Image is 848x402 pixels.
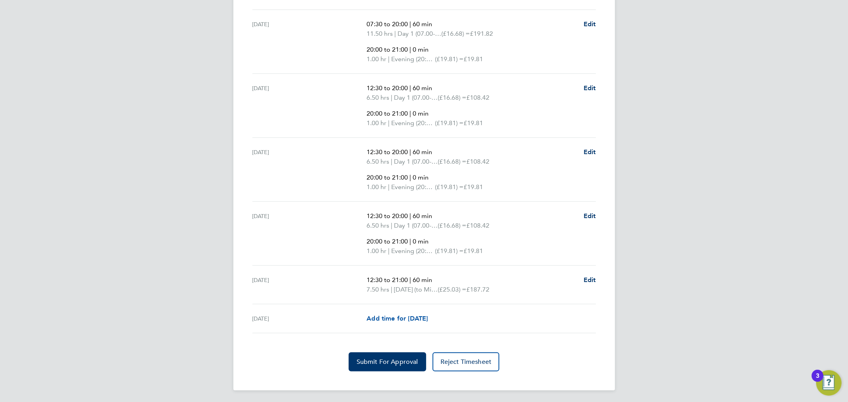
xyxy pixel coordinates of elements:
span: | [388,55,390,63]
span: Add time for [DATE] [367,315,428,322]
div: [DATE] [252,211,367,256]
span: | [409,46,411,53]
span: | [391,94,392,101]
span: (£16.68) = [438,222,466,229]
span: (£25.03) = [438,286,466,293]
span: £108.42 [466,94,489,101]
span: Submit For Approval [357,358,418,366]
span: £187.72 [466,286,489,293]
span: (£16.68) = [438,158,466,165]
span: Edit [584,20,596,28]
a: Edit [584,19,596,29]
span: Edit [584,276,596,284]
a: Edit [584,147,596,157]
span: Edit [584,148,596,156]
span: (£16.68) = [441,30,470,37]
span: | [409,84,411,92]
div: [DATE] [252,275,367,294]
span: | [391,222,392,229]
a: Add time for [DATE] [367,314,428,323]
span: £108.42 [466,222,489,229]
a: Edit [584,275,596,285]
span: £19.81 [464,247,483,255]
span: 6.50 hrs [367,158,389,165]
span: 12:30 to 21:00 [367,276,408,284]
span: | [388,119,390,127]
span: 0 min [413,110,429,117]
span: Day 1 (07.00-20.00) [398,29,441,39]
span: 0 min [413,174,429,181]
div: [DATE] [252,147,367,192]
span: | [409,148,411,156]
a: Edit [584,83,596,93]
span: 20:00 to 21:00 [367,238,408,245]
span: 20:00 to 21:00 [367,174,408,181]
span: 12:30 to 20:00 [367,148,408,156]
span: (£16.68) = [438,94,466,101]
span: Evening (20:00 - 22:00) [391,118,435,128]
span: 11.50 hrs [367,30,393,37]
span: Day 1 (07.00-20.00) [394,221,438,230]
button: Open Resource Center, 3 new notifications [816,370,842,396]
span: | [391,158,392,165]
span: 1.00 hr [367,183,386,191]
span: 0 min [413,46,429,53]
span: 60 min [413,84,432,92]
span: £19.81 [464,55,483,63]
span: (£19.81) = [435,247,464,255]
span: 1.00 hr [367,247,386,255]
span: 20:00 to 21:00 [367,46,408,53]
span: (£19.81) = [435,183,464,191]
span: | [409,20,411,28]
span: | [409,212,411,220]
span: | [391,286,392,293]
span: 6.50 hrs [367,94,389,101]
span: Evening (20:00 - 22:00) [391,54,435,64]
div: [DATE] [252,314,367,323]
span: 0 min [413,238,429,245]
span: £19.81 [464,119,483,127]
span: 12:30 to 20:00 [367,212,408,220]
span: 12:30 to 20:00 [367,84,408,92]
span: | [409,174,411,181]
span: 60 min [413,148,432,156]
span: Evening (20:00 - 22:00) [391,246,435,256]
span: Day 1 (07.00-20.00) [394,93,438,102]
span: £191.82 [470,30,493,37]
span: | [409,110,411,117]
span: 20:00 to 21:00 [367,110,408,117]
div: 3 [816,376,819,386]
span: 60 min [413,276,432,284]
div: [DATE] [252,19,367,64]
span: (£19.81) = [435,119,464,127]
span: 60 min [413,20,432,28]
span: Edit [584,212,596,220]
span: 1.00 hr [367,55,386,63]
div: [DATE] [252,83,367,128]
span: 60 min [413,212,432,220]
span: 6.50 hrs [367,222,389,229]
span: £108.42 [466,158,489,165]
span: | [388,183,390,191]
span: Reject Timesheet [440,358,492,366]
span: 7.50 hrs [367,286,389,293]
span: [DATE] (to Midnight) [394,285,438,294]
span: | [409,276,411,284]
span: (£19.81) = [435,55,464,63]
button: Submit For Approval [349,352,426,371]
span: Edit [584,84,596,92]
span: | [394,30,396,37]
span: Day 1 (07.00-20.00) [394,157,438,166]
span: Evening (20:00 - 22:00) [391,182,435,192]
span: | [388,247,390,255]
a: Edit [584,211,596,221]
span: | [409,238,411,245]
span: 07:30 to 20:00 [367,20,408,28]
span: 1.00 hr [367,119,386,127]
button: Reject Timesheet [433,352,500,371]
span: £19.81 [464,183,483,191]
